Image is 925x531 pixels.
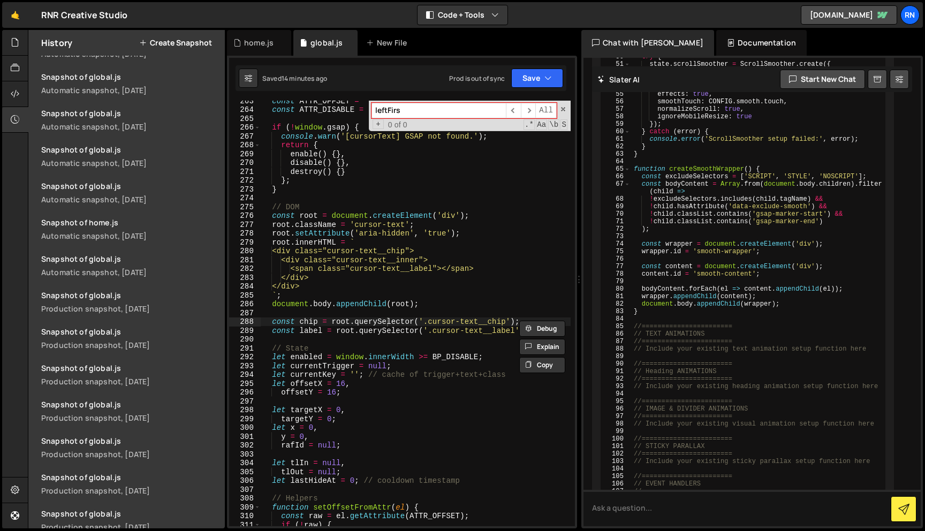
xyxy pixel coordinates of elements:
span: CaseSensitive Search [536,119,547,130]
div: global.js [310,37,343,48]
div: 264 [229,105,261,115]
div: 96 [602,405,631,413]
div: 86 [602,330,631,338]
div: 87 [602,338,631,345]
div: Snapshot of global.js [41,472,218,482]
a: Snapshot of global.js Automatic snapshot, [DATE] [35,102,225,138]
a: Snapshot of global.js Production snapshot, [DATE] [35,393,225,429]
div: 304 [229,459,261,468]
div: 102 [602,450,631,458]
button: Explain [519,339,565,355]
div: 279 [229,238,261,247]
div: 68 [602,195,631,203]
div: Production snapshot, [DATE] [41,449,218,459]
div: Automatic snapshot, [DATE] [41,158,218,168]
div: 284 [229,282,261,291]
div: 306 [229,476,261,486]
div: 303 [229,450,261,459]
div: 305 [229,468,261,477]
a: 🤙 [2,2,28,28]
button: Copy [519,357,565,373]
h2: Slater AI [597,74,640,85]
span: Toggle Replace mode [373,119,384,130]
div: Production snapshot, [DATE] [41,340,218,350]
div: 78 [602,270,631,278]
a: Snapshot of global.js Production snapshot, [DATE] [35,429,225,466]
div: Snapshot of global.js [41,108,218,118]
div: 268 [229,141,261,150]
div: 298 [229,406,261,415]
div: Chat with [PERSON_NAME] [581,30,714,56]
div: 278 [229,229,261,238]
div: Automatic snapshot, [DATE] [41,231,218,241]
div: Saved [262,74,327,83]
div: 72 [602,225,631,233]
div: 73 [602,233,631,240]
a: [DOMAIN_NAME] [801,5,897,25]
div: Production snapshot, [DATE] [41,413,218,423]
div: 309 [229,503,261,512]
div: 299 [229,415,261,424]
div: 51 [602,60,631,68]
div: Production snapshot, [DATE] [41,304,218,314]
div: 80 [602,285,631,293]
div: Snapshot of global.js [41,363,218,373]
div: Snapshot of global.js [41,509,218,519]
div: 282 [229,264,261,274]
div: 69 [602,203,631,210]
h2: History [41,37,72,49]
div: 269 [229,150,261,159]
button: Start new chat [780,70,865,89]
a: Snapshot of global.js Automatic snapshot, [DATE] [35,175,225,211]
div: Automatic snapshot, [DATE] [41,194,218,204]
div: 105 [602,473,631,480]
button: Code + Tools [418,5,507,25]
div: 65 [602,165,631,173]
div: 107 [602,488,631,495]
span: RegExp Search [524,119,535,130]
div: 275 [229,203,261,212]
div: 301 [229,433,261,442]
div: 297 [229,397,261,406]
div: 56 [602,98,631,105]
div: 290 [229,335,261,344]
a: Snapshot of global.js Automatic snapshot, [DATE] [35,247,225,284]
div: Snapshot of global.js [41,290,218,300]
div: 300 [229,423,261,433]
div: 101 [602,443,631,450]
div: 61 [602,135,631,143]
span: Alt-Enter [535,103,557,118]
div: 67 [602,180,631,195]
div: 295 [229,380,261,389]
div: Documentation [716,30,807,56]
div: 59 [602,120,631,128]
div: Snapshot of global.js [41,145,218,155]
a: Snapshot of global.js Production snapshot, [DATE] [35,320,225,356]
div: Automatic snapshot, [DATE] [41,122,218,132]
div: 270 [229,158,261,168]
div: Automatic snapshot, [DATE] [41,85,218,95]
div: 57 [602,105,631,113]
a: Snapshot of global.js Production snapshot, [DATE] [35,466,225,502]
div: 294 [229,370,261,380]
div: 293 [229,362,261,371]
div: 100 [602,435,631,443]
div: 288 [229,317,261,327]
a: RN [900,5,920,25]
button: Save [511,69,563,88]
div: 90 [602,360,631,368]
div: 70 [602,210,631,218]
div: 292 [229,353,261,362]
div: 286 [229,300,261,309]
div: 74 [602,240,631,248]
div: Automatic snapshot, [DATE] [41,267,218,277]
div: 277 [229,221,261,230]
div: 55 [602,90,631,98]
div: 77 [602,263,631,270]
div: 273 [229,185,261,194]
div: RNR Creative Studio [41,9,127,21]
div: Snapshot of global.js [41,399,218,409]
div: 271 [229,168,261,177]
div: 266 [229,123,261,132]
